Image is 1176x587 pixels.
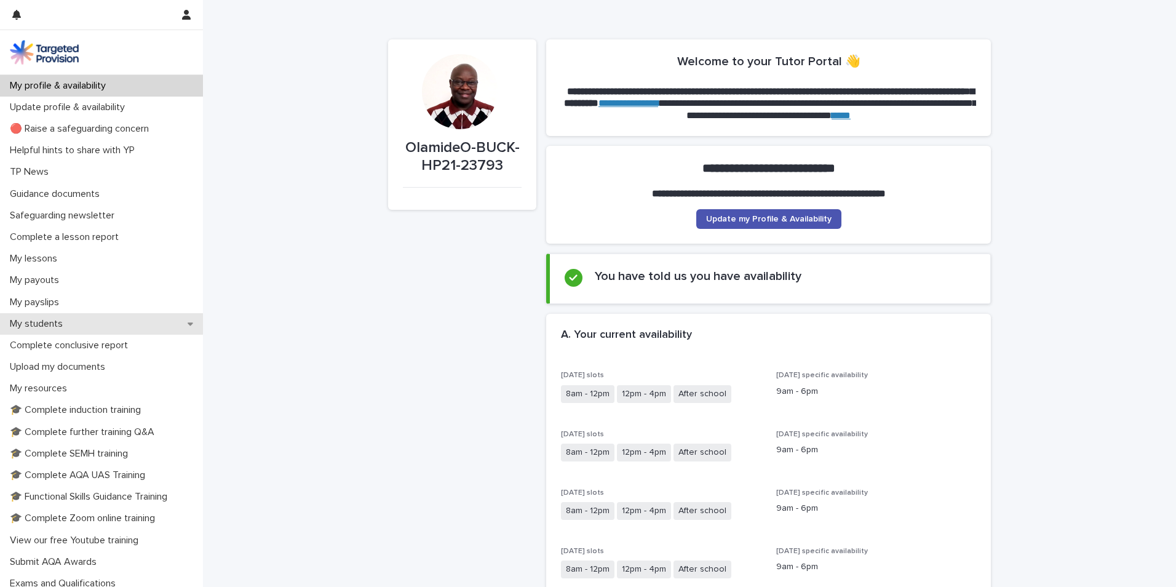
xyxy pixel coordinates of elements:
span: 8am - 12pm [561,561,614,578]
span: [DATE] slots [561,548,604,555]
p: Safeguarding newsletter [5,210,124,222]
p: Helpful hints to share with YP [5,145,145,156]
span: 12pm - 4pm [617,502,671,520]
span: [DATE] slots [561,372,604,379]
span: After school [673,561,731,578]
span: [DATE] specific availability [776,372,868,379]
p: Submit AQA Awards [5,556,106,568]
span: 8am - 12pm [561,385,614,403]
p: 🎓 Complete AQA UAS Training [5,469,155,481]
p: 🔴 Raise a safeguarding concern [5,123,159,135]
p: Complete conclusive report [5,340,138,351]
p: My lessons [5,253,67,265]
p: 🎓 Complete Zoom online training [5,513,165,524]
h2: You have told us you have availability [595,269,801,284]
span: 8am - 12pm [561,444,614,461]
p: My payslips [5,297,69,308]
span: [DATE] slots [561,489,604,497]
span: [DATE] specific availability [776,548,868,555]
p: View our free Youtube training [5,535,148,546]
span: 12pm - 4pm [617,561,671,578]
p: 9am - 6pm [776,444,977,457]
p: My payouts [5,274,69,286]
span: After school [673,385,731,403]
h2: A. Your current availability [561,329,692,342]
span: 12pm - 4pm [617,444,671,461]
p: 9am - 6pm [776,502,977,515]
p: 🎓 Complete induction training [5,404,151,416]
p: My profile & availability [5,80,116,92]
span: After school [673,502,731,520]
span: Update my Profile & Availability [706,215,832,223]
p: OlamideO-BUCK-HP21-23793 [403,139,522,175]
span: [DATE] specific availability [776,431,868,438]
p: Update profile & availability [5,102,135,113]
p: My resources [5,383,77,394]
img: M5nRWzHhSzIhMunXDL62 [10,40,79,65]
a: Update my Profile & Availability [696,209,841,229]
span: [DATE] specific availability [776,489,868,497]
p: 9am - 6pm [776,385,977,398]
span: [DATE] slots [561,431,604,438]
p: TP News [5,166,58,178]
p: 🎓 Complete SEMH training [5,448,138,460]
p: Complete a lesson report [5,231,129,243]
span: 8am - 12pm [561,502,614,520]
p: My students [5,318,73,330]
p: Upload my documents [5,361,115,373]
p: Guidance documents [5,188,109,200]
p: 9am - 6pm [776,561,977,573]
span: 12pm - 4pm [617,385,671,403]
p: 🎓 Functional Skills Guidance Training [5,491,177,503]
h2: Welcome to your Tutor Portal 👋 [677,54,860,69]
span: After school [673,444,731,461]
p: 🎓 Complete further training Q&A [5,426,164,438]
